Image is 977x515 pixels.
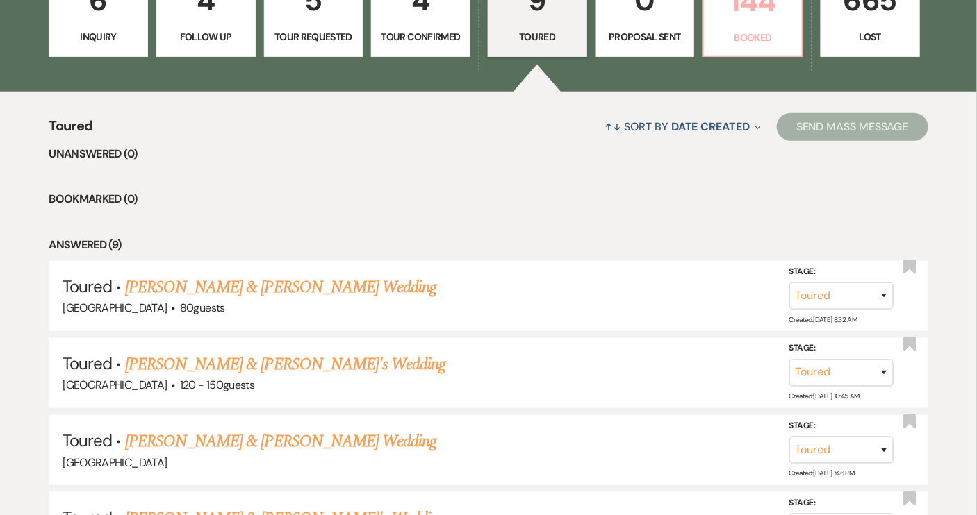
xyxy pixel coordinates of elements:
span: Created: [DATE] 10:45 AM [789,392,860,401]
label: Stage: [789,341,894,357]
a: [PERSON_NAME] & [PERSON_NAME]'s Wedding [125,352,446,377]
span: Toured [49,115,92,145]
li: Answered (9) [49,236,928,254]
span: Toured [63,276,112,297]
span: [GEOGRAPHIC_DATA] [63,301,167,315]
span: Created: [DATE] 1:46 PM [789,469,855,478]
span: ↑↓ [605,119,622,134]
li: Unanswered (0) [49,145,928,163]
label: Stage: [789,419,894,434]
span: 80 guests [180,301,225,315]
span: Toured [63,430,112,451]
li: Bookmarked (0) [49,190,928,208]
span: 120 - 150 guests [180,378,254,392]
a: [PERSON_NAME] & [PERSON_NAME] Wedding [125,429,436,454]
label: Stage: [789,264,894,280]
button: Send Mass Message [777,113,928,141]
p: Inquiry [58,29,139,44]
p: Proposal Sent [605,29,686,44]
p: Tour Confirmed [380,29,461,44]
p: Follow Up [165,29,247,44]
p: Lost [830,29,911,44]
span: [GEOGRAPHIC_DATA] [63,455,167,470]
span: Created: [DATE] 8:32 AM [789,315,857,324]
span: [GEOGRAPHIC_DATA] [63,378,167,392]
span: Toured [63,353,112,374]
p: Booked [712,30,794,45]
a: [PERSON_NAME] & [PERSON_NAME] Wedding [125,275,436,300]
p: Tour Requested [273,29,354,44]
p: Toured [497,29,578,44]
span: Date Created [671,119,750,134]
label: Stage: [789,496,894,512]
button: Sort By Date Created [600,108,766,145]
